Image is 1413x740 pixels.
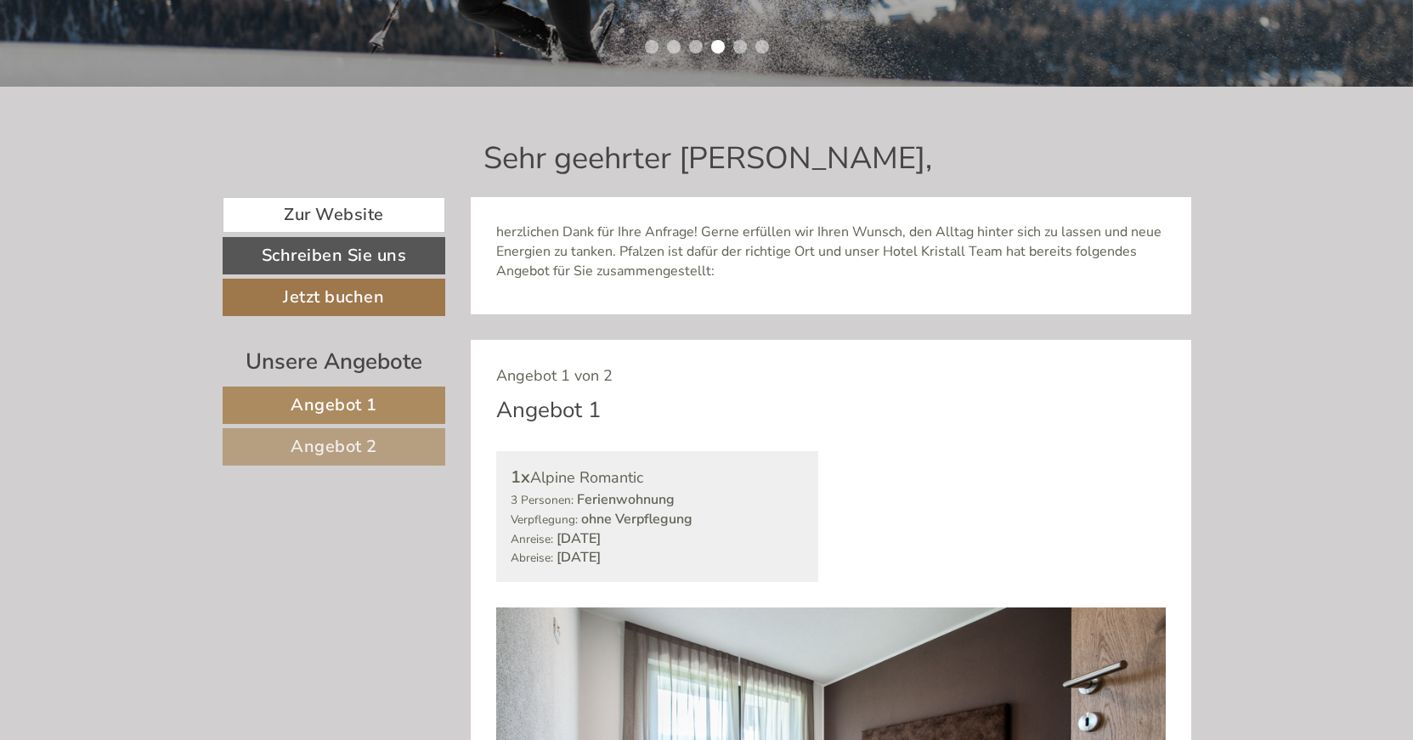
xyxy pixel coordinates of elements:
h1: Sehr geehrter [PERSON_NAME], [483,142,932,176]
b: Ferienwohnung [577,490,675,509]
div: Guten Tag, wie können wir Ihnen helfen? [386,46,657,98]
button: Senden [555,440,670,477]
small: Verpflegung: [511,511,578,528]
span: Angebot 1 von 2 [496,365,613,386]
span: Angebot 2 [291,435,377,458]
small: 3 Personen: [511,492,574,508]
a: Schreiben Sie uns [223,237,446,274]
div: Unsere Angebote [223,346,446,377]
small: 07:40 [394,82,644,94]
a: Jetzt buchen [223,279,446,316]
div: Angebot 1 [496,394,602,426]
p: herzlichen Dank für Ihre Anfrage! Gerne erfüllen wir Ihren Wunsch, den Alltag hinter sich zu lass... [496,223,1166,281]
a: Zur Website [223,197,446,234]
small: Anreise: [511,531,553,547]
div: Sie [394,49,644,63]
b: ohne Verpflegung [581,510,692,528]
small: Abreise: [511,550,553,566]
div: [DATE] [302,13,367,42]
div: Alpine Romantic [511,466,804,490]
b: 1x [511,466,530,489]
b: [DATE] [557,529,601,548]
span: Angebot 1 [291,393,377,416]
b: [DATE] [557,548,601,567]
